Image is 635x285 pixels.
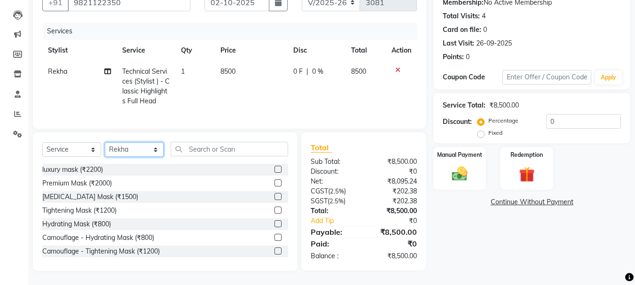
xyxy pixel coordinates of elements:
div: ( ) [304,196,364,206]
div: 4 [482,11,486,21]
label: Percentage [488,116,518,125]
img: _cash.svg [447,165,472,183]
div: Premium Mask (₹2000) [42,178,112,188]
span: 8500 [220,67,235,76]
div: Camouflage - Hydrating Mask (₹800) [42,233,154,243]
div: Total Visits: [443,11,480,21]
div: ( ) [304,186,364,196]
div: ₹8,500.00 [364,226,424,238]
input: Enter Offer / Coupon Code [502,70,591,85]
span: Rekha [48,67,67,76]
div: luxury mask (₹2200) [42,165,103,175]
span: Total [311,143,332,153]
div: Balance : [304,251,364,261]
div: Coupon Code [443,72,502,82]
div: Points: [443,52,464,62]
div: Service Total: [443,100,486,110]
span: 0 F [293,67,303,77]
div: ₹8,500.00 [364,251,424,261]
img: _gift.svg [514,165,540,184]
div: ₹8,095.24 [364,177,424,186]
div: Total: [304,206,364,216]
th: Price [215,40,288,61]
div: ₹0 [364,167,424,177]
span: CGST [311,187,328,195]
a: Add Tip [304,216,374,226]
th: Action [386,40,417,61]
div: Services [43,23,424,40]
label: Manual Payment [437,151,482,159]
div: ₹202.38 [364,186,424,196]
div: Last Visit: [443,39,474,48]
th: Stylist [42,40,117,61]
span: Technical Services (Stylist ) - Classic Highlights Full Head [122,67,170,105]
span: SGST [311,197,328,205]
label: Fixed [488,129,502,137]
div: [MEDICAL_DATA] Mask (₹1500) [42,192,138,202]
div: Tightening Mask (₹1200) [42,206,117,216]
th: Qty [175,40,215,61]
div: Discount: [304,167,364,177]
a: Continue Without Payment [435,197,628,207]
div: ₹8,500.00 [364,157,424,167]
div: Paid: [304,238,364,249]
div: Discount: [443,117,472,127]
span: | [306,67,308,77]
div: Sub Total: [304,157,364,167]
th: Service [117,40,176,61]
div: 0 [466,52,470,62]
input: Search or Scan [171,142,288,156]
span: 0 % [312,67,323,77]
div: Payable: [304,226,364,238]
div: Hydrating Mask (₹800) [42,219,111,229]
span: 2.5% [330,187,344,195]
div: 0 [483,25,487,35]
div: Card on file: [443,25,481,35]
div: ₹202.38 [364,196,424,206]
span: 8500 [351,67,366,76]
div: Camouflage - Tightening Mask (₹1200) [42,246,160,256]
button: Apply [595,70,622,85]
label: Redemption [510,151,543,159]
div: ₹0 [364,238,424,249]
div: Net: [304,177,364,186]
th: Total [345,40,386,61]
span: 1 [181,67,185,76]
div: ₹8,500.00 [489,100,519,110]
th: Disc [288,40,345,61]
div: 26-09-2025 [476,39,512,48]
div: ₹8,500.00 [364,206,424,216]
span: 2.5% [329,197,344,205]
div: ₹0 [374,216,424,226]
